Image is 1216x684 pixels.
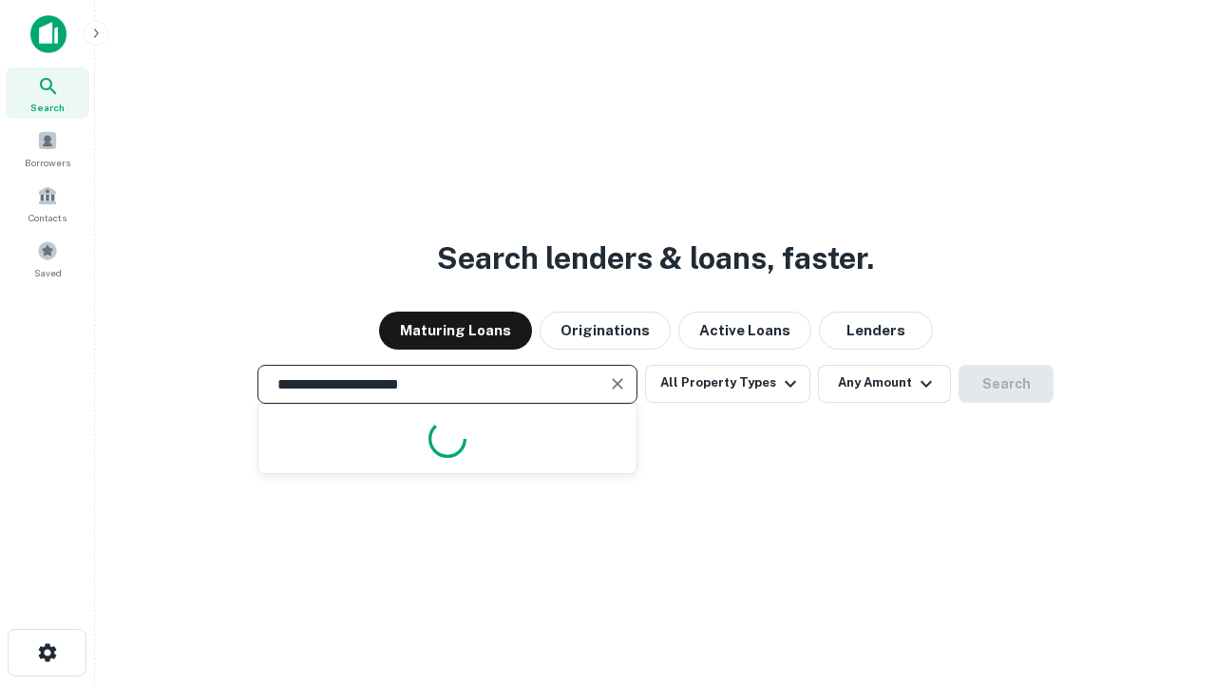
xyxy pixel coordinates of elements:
[819,312,933,350] button: Lenders
[6,178,89,229] a: Contacts
[6,67,89,119] a: Search
[30,15,66,53] img: capitalize-icon.png
[645,365,810,403] button: All Property Types
[540,312,671,350] button: Originations
[34,265,62,280] span: Saved
[604,370,631,397] button: Clear
[379,312,532,350] button: Maturing Loans
[437,236,874,281] h3: Search lenders & loans, faster.
[28,210,66,225] span: Contacts
[818,365,951,403] button: Any Amount
[1121,532,1216,623] iframe: Chat Widget
[6,233,89,284] a: Saved
[678,312,811,350] button: Active Loans
[30,100,65,115] span: Search
[25,155,70,170] span: Borrowers
[6,123,89,174] a: Borrowers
